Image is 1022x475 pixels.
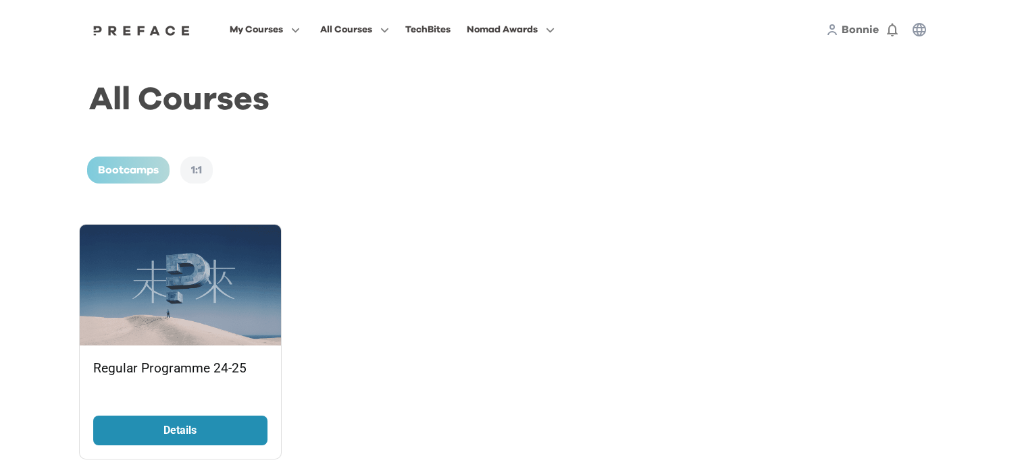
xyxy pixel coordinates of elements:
p: Regular Programme 24-25 [93,359,267,379]
span: Nomad Awards [467,22,538,38]
a: Details [93,416,267,445]
span: Bonnie [842,24,879,35]
button: My Courses [226,21,304,38]
button: Nomad Awards [463,21,559,38]
div: TechBites [405,22,451,38]
span: My Courses [230,22,283,38]
div: Bootcamps [87,157,170,184]
a: Preface Logo [90,24,194,35]
span: All Courses [320,22,372,38]
p: Details [130,422,231,439]
button: All Courses [316,21,393,38]
img: Preface Logo [90,25,194,36]
h1: All Courses [79,76,944,157]
img: image [80,225,281,345]
a: Bonnie [842,22,879,38]
div: 1:1 [180,157,213,184]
